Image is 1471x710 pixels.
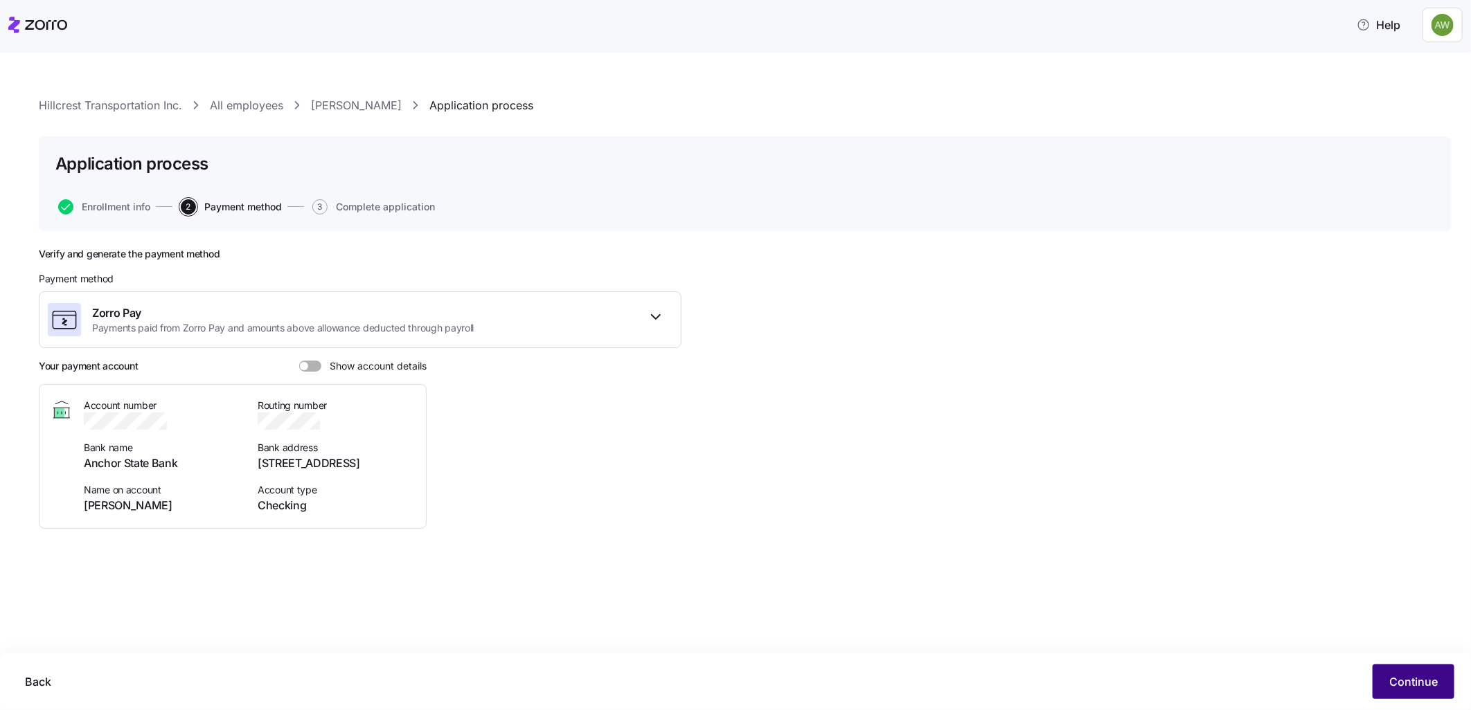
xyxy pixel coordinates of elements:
[183,135,263,149] p: About 3 minutes
[26,322,251,344] div: 2Verify fields
[14,135,49,149] p: 3 steps
[181,199,196,215] span: 2
[321,361,427,372] span: Show account details
[55,153,208,174] h1: Application process
[82,202,150,212] span: Enrollment info
[26,189,251,211] div: 1Select "Agency setup"
[55,199,150,215] a: Enrollment info
[19,103,258,120] div: Verify your agencies contact information
[53,274,160,289] button: Mark as completed
[69,432,139,487] button: Messages
[1373,664,1454,699] button: Continue
[1346,11,1411,39] button: Help
[204,202,282,212] span: Payment method
[139,432,208,487] button: Help
[84,483,241,497] span: Name on account
[92,304,474,322] span: Zorro Pay
[162,466,184,476] span: Help
[39,359,138,373] h3: Your payment account
[243,6,268,30] div: Close
[312,199,435,215] button: 3Complete application
[14,664,62,699] button: Back
[26,374,251,397] div: 3Save information
[1432,14,1454,36] img: 187a7125535df60c6aafd4bbd4ff0edb
[1357,17,1400,33] span: Help
[258,483,415,497] span: Account type
[258,399,415,412] span: Routing number
[53,379,235,393] div: Save information
[227,466,257,476] span: Tasks
[53,327,235,340] div: Verify fields
[39,97,182,114] a: Hillcrest Transportation Inc.
[39,248,681,261] h2: Verify and generate the payment method
[19,53,258,103] div: Verify Contact Information
[84,399,241,412] span: Account number
[311,97,402,114] a: [PERSON_NAME]
[84,497,241,514] span: [PERSON_NAME]
[208,432,277,487] button: Tasks
[181,199,282,215] button: 2Payment method
[58,199,150,215] button: Enrollment info
[53,194,235,208] div: Select "Agency setup"
[84,455,241,472] span: Anchor State Bank
[210,97,283,114] a: All employees
[118,6,162,30] h1: Tasks
[178,199,282,215] a: 2Payment method
[429,97,533,114] a: Application process
[258,441,415,455] span: Bank address
[1389,673,1438,690] span: Continue
[20,466,48,476] span: Home
[39,272,114,286] span: Payment method
[92,321,474,335] span: Payments paid from Zorro Pay and amounts above allowance deducted through payroll
[312,199,328,215] span: 3
[84,441,241,455] span: Bank name
[336,202,435,212] span: Complete application
[25,673,51,690] span: Back
[258,497,415,514] span: Checking
[310,199,435,215] a: 3Complete application
[53,217,241,246] div: Click your profile in the top right corner and select "Agency setup"
[80,466,128,476] span: Messages
[258,455,415,472] span: [STREET_ADDRESS]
